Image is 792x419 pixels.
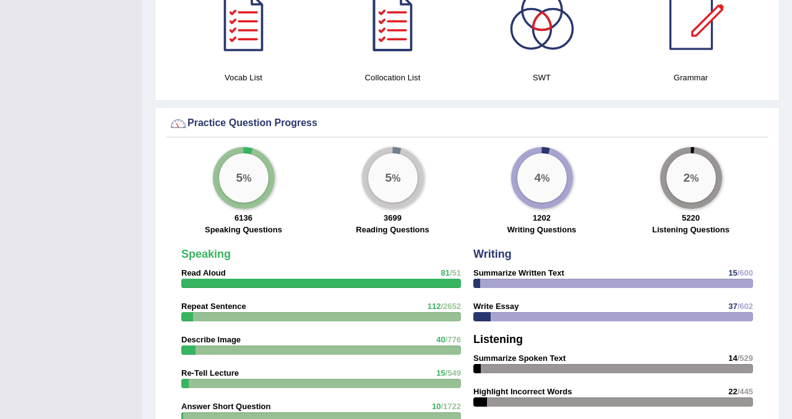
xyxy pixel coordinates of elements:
strong: Highlight Incorrect Words [473,387,572,396]
big: 5 [385,171,392,184]
label: Reading Questions [356,224,429,235]
span: 40 [436,335,445,344]
h4: Grammar [622,71,759,84]
strong: Answer Short Question [181,402,270,411]
strong: Re-Tell Lecture [181,368,239,378]
span: /51 [450,268,461,277]
strong: 3699 [384,213,402,222]
span: /1722 [441,402,461,411]
span: 81 [441,268,449,277]
strong: Writing [473,248,512,260]
label: Writing Questions [507,224,577,235]
span: 112 [428,302,441,311]
strong: Listening [473,333,523,345]
span: 22 [728,387,737,396]
label: Listening Questions [652,224,730,235]
div: % [219,153,269,203]
span: /529 [738,353,753,363]
span: 37 [728,302,737,311]
big: 5 [236,171,243,184]
label: Speaking Questions [205,224,282,235]
div: % [666,153,716,203]
big: 4 [534,171,541,184]
strong: Summarize Spoken Text [473,353,566,363]
span: 10 [432,402,441,411]
span: 15 [436,368,445,378]
strong: 5220 [682,213,700,222]
h4: SWT [473,71,610,84]
strong: 1202 [533,213,551,222]
strong: 6136 [235,213,252,222]
strong: Read Aloud [181,268,226,277]
div: % [517,153,567,203]
h4: Collocation List [324,71,461,84]
span: /602 [738,302,753,311]
big: 2 [683,171,690,184]
strong: Describe Image [181,335,241,344]
div: % [368,153,418,203]
div: Practice Question Progress [169,114,765,133]
strong: Repeat Sentence [181,302,246,311]
span: 14 [728,353,737,363]
span: /776 [445,335,461,344]
strong: Summarize Written Text [473,268,564,277]
span: 15 [728,268,737,277]
strong: Write Essay [473,302,519,311]
span: /445 [738,387,753,396]
strong: Speaking [181,248,231,260]
span: /549 [445,368,461,378]
span: /600 [738,268,753,277]
h4: Vocab List [175,71,312,84]
span: /2652 [441,302,461,311]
